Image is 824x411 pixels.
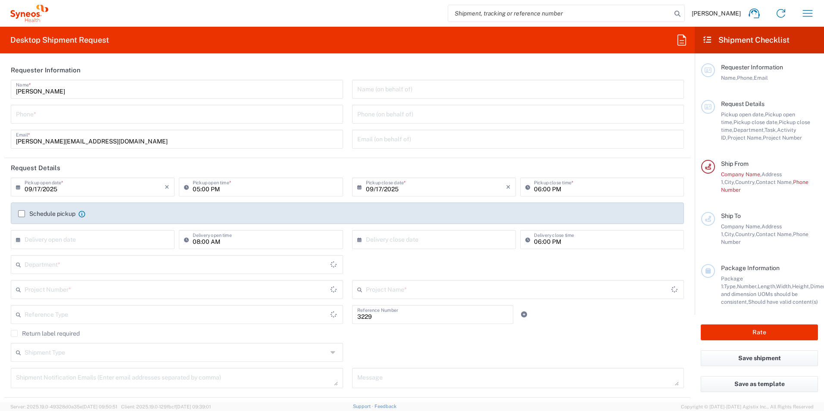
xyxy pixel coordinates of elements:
[721,223,762,230] span: Company Name,
[701,350,818,366] button: Save shipment
[448,5,671,22] input: Shipment, tracking or reference number
[765,127,777,133] span: Task,
[702,35,790,45] h2: Shipment Checklist
[121,404,211,409] span: Client: 2025.19.0-129fbcf
[756,179,793,185] span: Contact Name,
[721,212,741,219] span: Ship To
[18,210,75,217] label: Schedule pickup
[724,283,737,290] span: Type,
[82,404,117,409] span: [DATE] 09:50:51
[776,283,792,290] span: Width,
[763,134,802,141] span: Project Number
[721,75,737,81] span: Name,
[11,330,80,337] label: Return label required
[724,231,735,237] span: City,
[733,127,765,133] span: Department,
[721,64,783,71] span: Requester Information
[721,171,762,177] span: Company Name,
[375,404,396,409] a: Feedback
[754,75,768,81] span: Email
[701,376,818,392] button: Save as template
[518,308,530,321] a: Add Reference
[10,35,109,45] h2: Desktop Shipment Request
[506,180,511,194] i: ×
[701,324,818,340] button: Rate
[737,283,758,290] span: Number,
[165,180,169,194] i: ×
[721,100,765,107] span: Request Details
[353,404,375,409] a: Support
[727,134,763,141] span: Project Name,
[721,111,765,118] span: Pickup open date,
[737,75,754,81] span: Phone,
[756,231,793,237] span: Contact Name,
[692,9,741,17] span: [PERSON_NAME]
[721,275,743,290] span: Package 1:
[681,403,814,411] span: Copyright © [DATE]-[DATE] Agistix Inc., All Rights Reserved
[792,283,810,290] span: Height,
[721,160,749,167] span: Ship From
[176,404,211,409] span: [DATE] 09:39:01
[11,66,81,75] h2: Requester Information
[735,179,756,185] span: Country,
[758,283,776,290] span: Length,
[724,179,735,185] span: City,
[721,265,780,271] span: Package Information
[733,119,779,125] span: Pickup close date,
[735,231,756,237] span: Country,
[748,299,818,305] span: Should have valid content(s)
[10,404,117,409] span: Server: 2025.19.0-49328d0a35e
[11,164,60,172] h2: Request Details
